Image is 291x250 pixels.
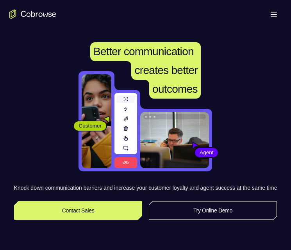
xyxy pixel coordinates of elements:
span: Better communication [93,45,194,58]
span: creates better [134,64,197,76]
img: A customer support agent talking on the phone [140,112,209,168]
a: Try Online Demo [149,201,277,220]
a: Contact Sales [14,201,143,220]
img: A customer holding their phone [82,74,111,168]
a: Go to the home page [9,9,56,19]
p: Knock down communication barriers and increase your customer loyalty and agent success at the sam... [14,184,277,192]
img: A series of tools used in co-browsing sessions [114,93,137,168]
